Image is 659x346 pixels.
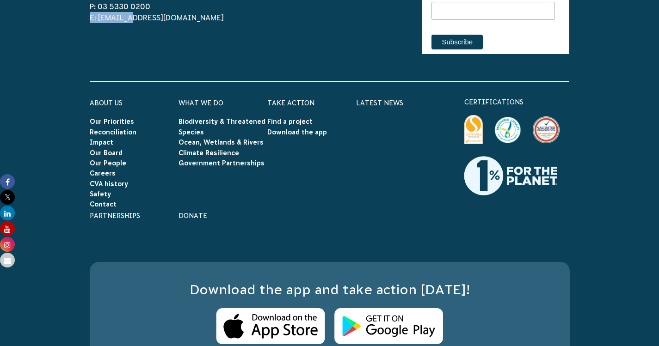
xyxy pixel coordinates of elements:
[90,190,111,198] a: Safety
[179,149,239,157] a: Climate Resilience
[179,212,207,219] a: Donate
[90,170,116,177] a: Careers
[90,13,224,22] a: E: [EMAIL_ADDRESS][DOMAIN_NAME]
[216,308,325,345] img: Apple Store Logo
[267,99,314,107] a: Take Action
[90,139,113,146] a: Impact
[334,308,443,345] img: Android Store Logo
[356,99,403,107] a: Latest News
[179,139,264,146] a: Ocean, Wetlands & Rivers
[90,149,123,157] a: Our Board
[431,35,483,49] input: Subscribe
[464,97,570,108] p: certifications
[267,118,313,125] a: Find a project
[90,180,128,188] a: CVA history
[108,280,551,299] h3: Download the app and take action [DATE]!
[179,159,265,167] a: Government Partnerships
[90,200,117,208] a: Contact
[90,159,126,167] a: Our People
[179,99,223,107] a: What We Do
[90,212,140,219] a: Partnerships
[179,118,265,135] a: Biodiversity & Threatened Species
[90,99,123,107] a: About Us
[90,2,150,11] a: P: 03 5330 0200
[90,128,136,136] a: Reconciliation
[90,118,134,125] a: Our Priorities
[267,128,327,136] a: Download the app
